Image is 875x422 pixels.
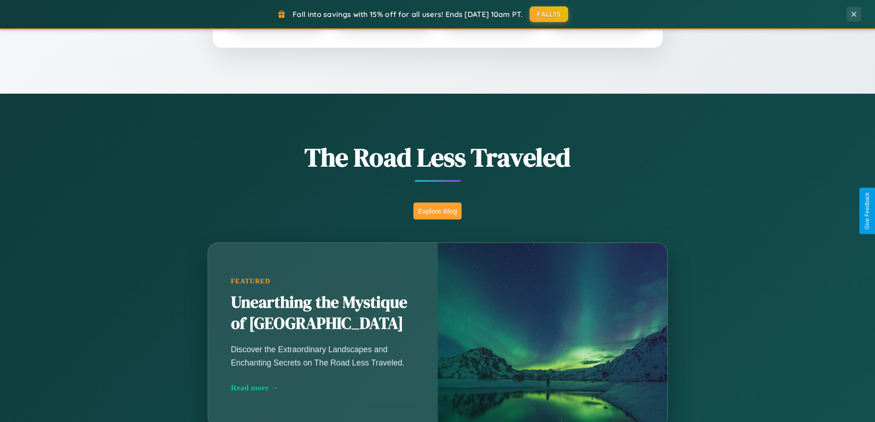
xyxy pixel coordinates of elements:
p: Discover the Extraordinary Landscapes and Enchanting Secrets on The Road Less Traveled. [231,343,415,369]
button: Explore Blog [413,203,462,219]
div: Featured [231,277,415,285]
h1: The Road Less Traveled [162,140,713,175]
div: Give Feedback [864,192,870,230]
span: Fall into savings with 15% off for all users! Ends [DATE] 10am PT. [293,10,523,19]
div: Read more → [231,383,415,393]
button: FALL15 [530,6,568,22]
h2: Unearthing the Mystique of [GEOGRAPHIC_DATA] [231,292,415,334]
